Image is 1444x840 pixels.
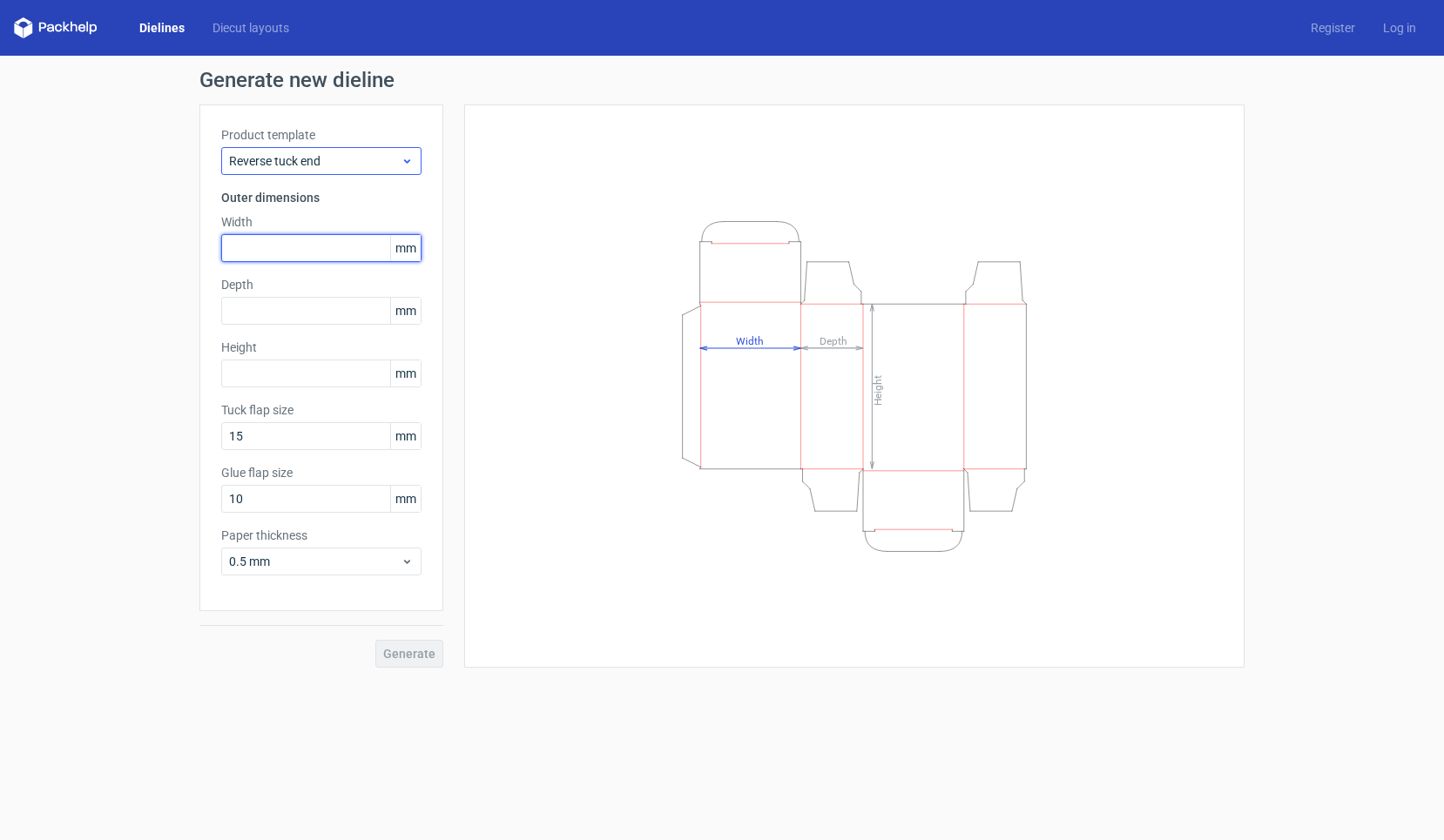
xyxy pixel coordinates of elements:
[229,553,401,570] span: 0.5 mm
[1369,19,1430,37] a: Log in
[221,464,422,481] label: Glue flap size
[390,423,421,449] span: mm
[736,334,764,346] tspan: Width
[221,213,422,231] label: Width
[229,152,401,170] span: Reverse tuck end
[390,486,421,512] span: mm
[872,374,884,405] tspan: Height
[221,126,422,144] label: Product template
[199,70,1245,91] h1: Generate new dieline
[125,19,199,37] a: Dielines
[390,235,421,261] span: mm
[820,334,847,346] tspan: Depth
[1297,19,1369,37] a: Register
[390,298,421,324] span: mm
[221,527,422,544] label: Paper thickness
[199,19,303,37] a: Diecut layouts
[221,401,422,419] label: Tuck flap size
[221,189,422,206] h3: Outer dimensions
[221,276,422,293] label: Depth
[390,360,421,386] span: mm
[221,339,422,356] label: Height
